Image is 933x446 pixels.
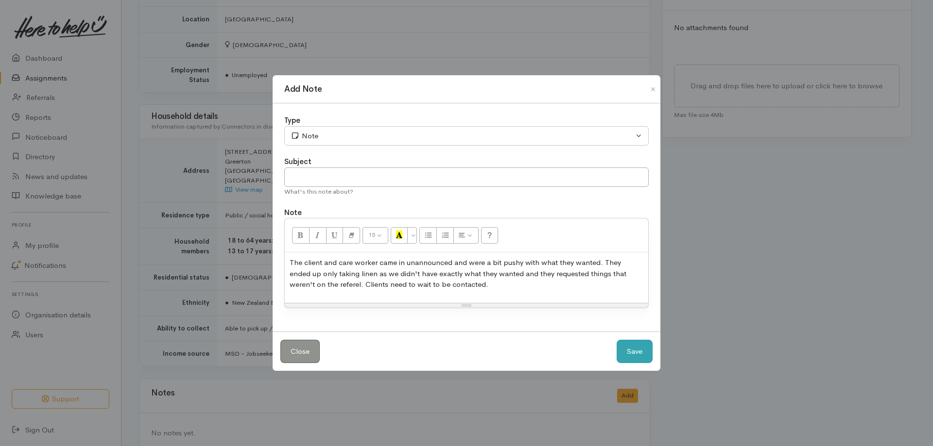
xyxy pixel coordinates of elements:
button: Recent Color [391,227,408,244]
div: Note [291,131,634,142]
label: Note [284,207,302,218]
button: Help [481,227,499,244]
button: Save [617,340,653,363]
button: Paragraph [453,227,479,244]
label: Type [284,115,300,126]
span: 15 [368,231,375,239]
button: More Color [407,227,417,244]
button: Close [645,83,661,95]
button: Note [284,126,649,146]
p: The client and care worker came in unannounced and were a bit pushy with what they wanted. They e... [290,257,643,290]
button: Font Size [363,227,388,244]
button: Bold (CTRL+B) [292,227,310,244]
button: Ordered list (CTRL+SHIFT+NUM8) [436,227,454,244]
h1: Add Note [284,83,322,96]
button: Close [280,340,320,363]
button: Underline (CTRL+U) [326,227,344,244]
button: Remove Font Style (CTRL+\) [343,227,360,244]
div: Resize [285,303,648,308]
div: What's this note about? [284,187,649,197]
label: Subject [284,156,311,167]
button: Unordered list (CTRL+SHIFT+NUM7) [419,227,437,244]
button: Italic (CTRL+I) [309,227,327,244]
